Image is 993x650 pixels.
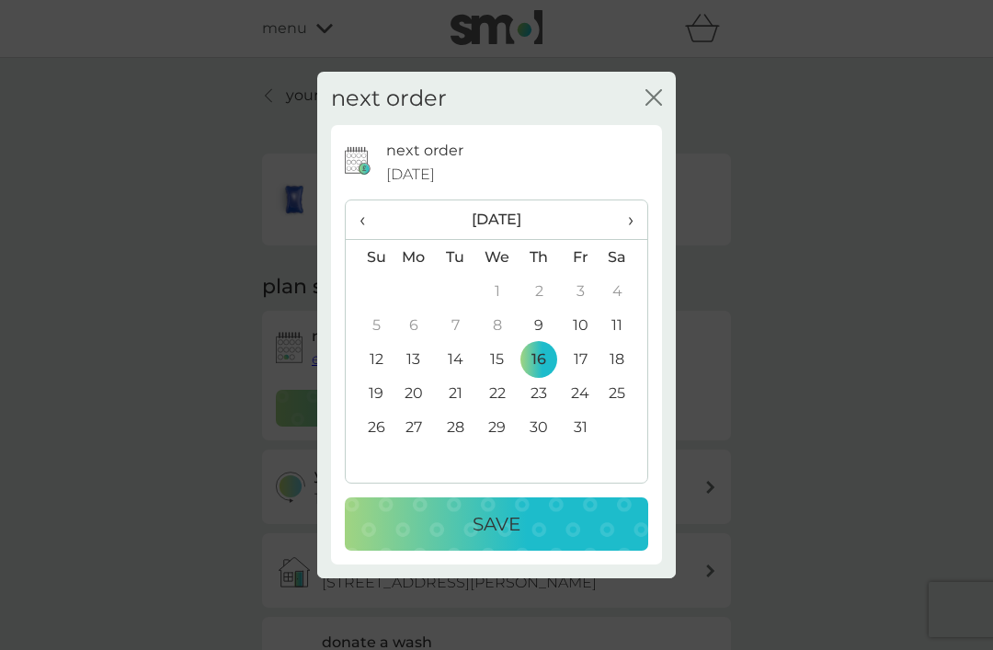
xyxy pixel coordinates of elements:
span: [DATE] [386,163,435,187]
td: 5 [346,308,393,342]
td: 9 [519,308,560,342]
td: 6 [393,308,435,342]
td: 11 [601,308,647,342]
td: 25 [601,376,647,410]
td: 4 [601,274,647,308]
td: 20 [393,376,435,410]
td: 19 [346,376,393,410]
button: close [645,89,662,108]
th: Mo [393,240,435,275]
h2: next order [331,86,447,112]
span: ‹ [360,200,379,239]
td: 14 [435,342,476,376]
th: [DATE] [393,200,601,240]
td: 28 [435,410,476,444]
span: › [615,200,633,239]
p: next order [386,139,463,163]
td: 31 [560,410,601,444]
td: 15 [476,342,519,376]
td: 3 [560,274,601,308]
td: 24 [560,376,601,410]
th: Sa [601,240,647,275]
td: 30 [519,410,560,444]
td: 21 [435,376,476,410]
td: 13 [393,342,435,376]
td: 29 [476,410,519,444]
th: Tu [435,240,476,275]
td: 23 [519,376,560,410]
td: 22 [476,376,519,410]
td: 18 [601,342,647,376]
td: 2 [519,274,560,308]
td: 26 [346,410,393,444]
th: Su [346,240,393,275]
td: 8 [476,308,519,342]
th: Th [519,240,560,275]
td: 12 [346,342,393,376]
td: 16 [519,342,560,376]
td: 10 [560,308,601,342]
td: 7 [435,308,476,342]
td: 17 [560,342,601,376]
th: Fr [560,240,601,275]
p: Save [473,509,520,539]
button: Save [345,497,648,551]
td: 27 [393,410,435,444]
th: We [476,240,519,275]
td: 1 [476,274,519,308]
